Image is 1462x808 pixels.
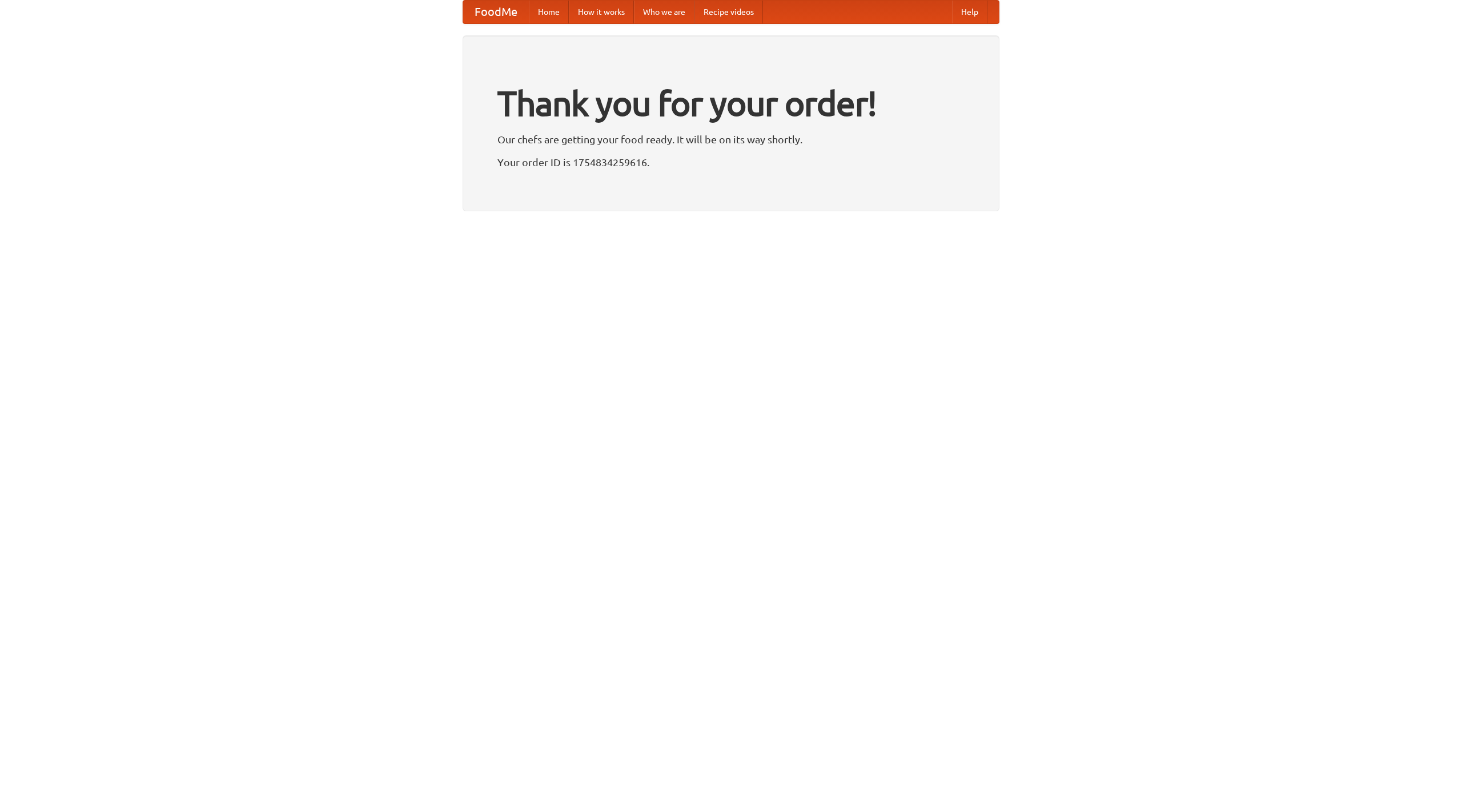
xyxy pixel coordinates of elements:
a: FoodMe [463,1,529,23]
p: Our chefs are getting your food ready. It will be on its way shortly. [497,131,965,148]
a: Recipe videos [694,1,763,23]
a: Who we are [634,1,694,23]
p: Your order ID is 1754834259616. [497,154,965,171]
a: How it works [569,1,634,23]
a: Home [529,1,569,23]
h1: Thank you for your order! [497,76,965,131]
a: Help [952,1,987,23]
